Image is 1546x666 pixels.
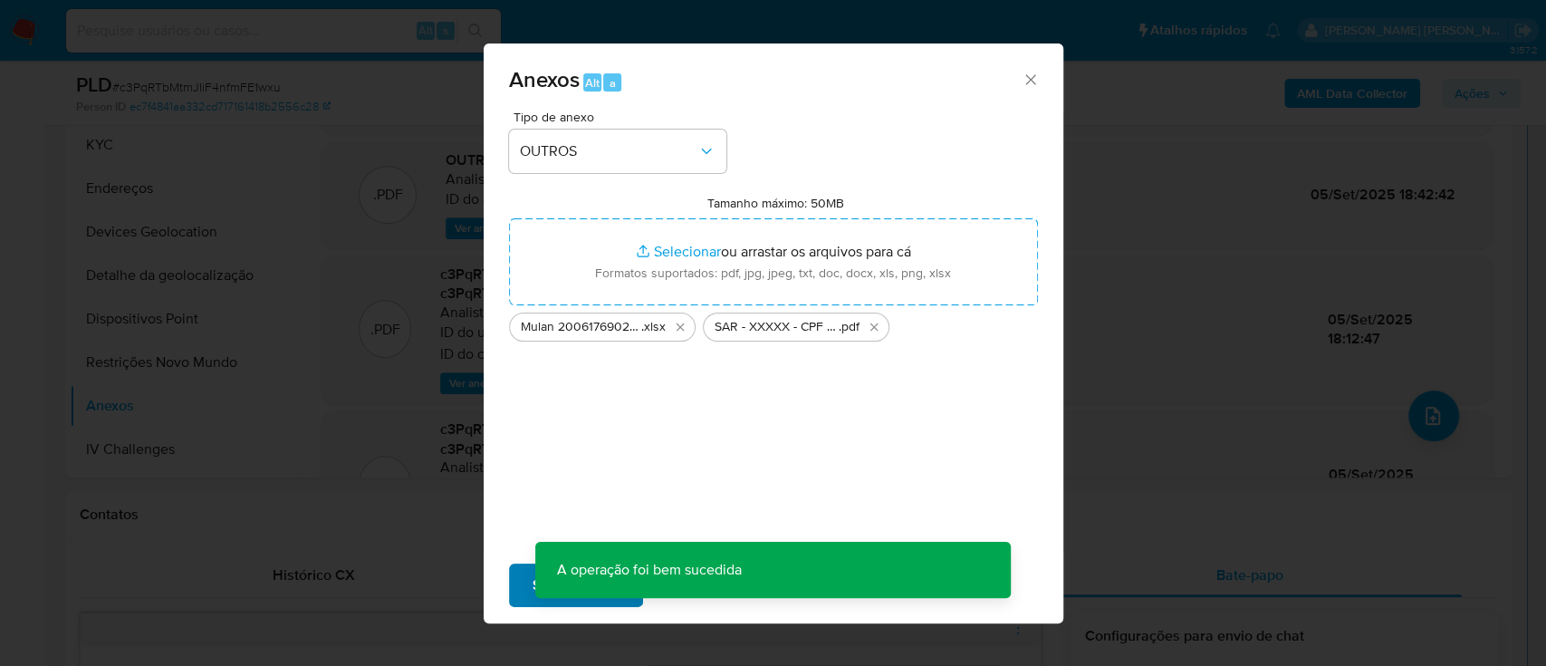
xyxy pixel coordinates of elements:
[509,63,580,95] span: Anexos
[520,142,697,160] span: OUTROS
[674,565,733,605] span: Cancelar
[533,565,619,605] span: Subir arquivo
[641,318,666,336] span: .xlsx
[707,195,844,211] label: Tamanho máximo: 50MB
[585,74,600,92] span: Alt
[1022,71,1038,87] button: Fechar
[610,74,616,92] span: a
[509,305,1038,342] ul: Arquivos selecionados
[863,316,885,338] button: Excluir SAR - XXXXX - CPF 45655490854 - ANGELINA MORAES DA CONCEICAO.pdf
[839,318,859,336] span: .pdf
[535,542,763,598] p: A operação foi bem sucedida
[521,318,641,336] span: Mulan 2006176902_2025_09_04_08_27_41
[669,316,691,338] button: Excluir Mulan 2006176902_2025_09_04_08_27_41.xlsx
[509,130,726,173] button: OUTROS
[509,564,643,607] button: Subir arquivo
[715,318,839,336] span: SAR - XXXXX - CPF 45655490854 - [PERSON_NAME] [PERSON_NAME]
[514,111,731,123] span: Tipo de anexo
